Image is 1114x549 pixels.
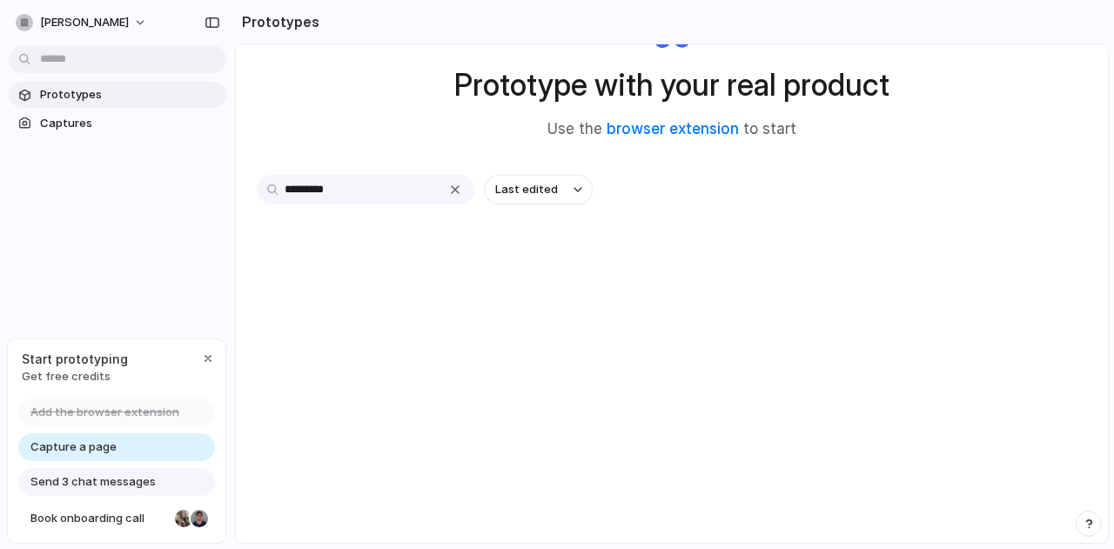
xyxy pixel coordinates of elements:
span: Use the to start [547,118,796,141]
a: Captures [9,110,226,137]
span: Add the browser extension [30,404,179,421]
span: [PERSON_NAME] [40,14,129,31]
div: Christian Iacullo [189,508,210,529]
div: Nicole Kubica [173,508,194,529]
span: Capture a page [30,439,117,456]
span: Get free credits [22,368,128,385]
h1: Prototype with your real product [454,62,889,108]
span: Send 3 chat messages [30,473,156,491]
span: Captures [40,115,219,132]
a: Book onboarding call [18,505,215,532]
button: [PERSON_NAME] [9,9,156,37]
span: Start prototyping [22,350,128,368]
h2: Prototypes [235,11,319,32]
a: browser extension [607,120,739,137]
button: Last edited [485,175,593,204]
span: Prototypes [40,86,219,104]
span: Last edited [495,181,558,198]
span: Book onboarding call [30,510,168,527]
a: Prototypes [9,82,226,108]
